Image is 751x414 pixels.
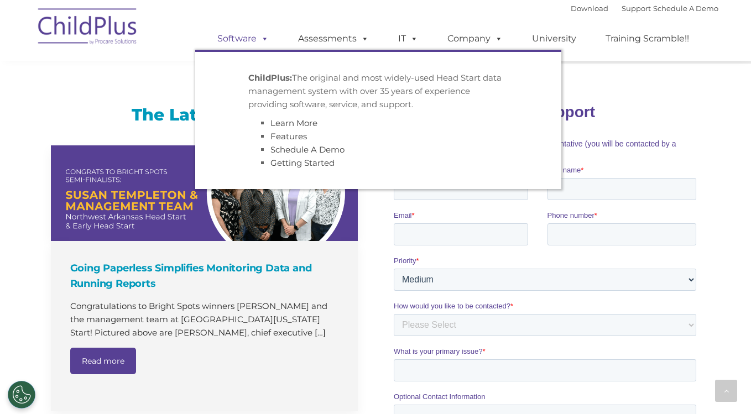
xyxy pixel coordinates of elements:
a: Assessments [287,28,380,50]
img: ChildPlus by Procare Solutions [33,1,143,56]
a: Download [571,4,608,13]
a: Schedule A Demo [270,144,345,155]
p: The original and most widely-used Head Start data management system with over 35 years of experie... [248,71,508,111]
a: Company [436,28,514,50]
a: Getting Started [270,158,335,168]
a: Software [206,28,280,50]
a: Schedule A Demo [653,4,718,13]
a: IT [387,28,429,50]
a: Support [622,4,651,13]
p: Congratulations to Bright Spots winners [PERSON_NAME] and the management team at [GEOGRAPHIC_DATA... [70,300,341,339]
a: University [521,28,587,50]
h3: The Latest News [51,104,358,126]
a: Read more [70,348,136,374]
strong: ChildPlus: [248,72,292,83]
a: Learn More [270,118,317,128]
h4: Going Paperless Simplifies Monitoring Data and Running Reports [70,260,341,291]
a: Training Scramble!! [594,28,700,50]
a: Features [270,131,307,142]
font: | [571,4,718,13]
